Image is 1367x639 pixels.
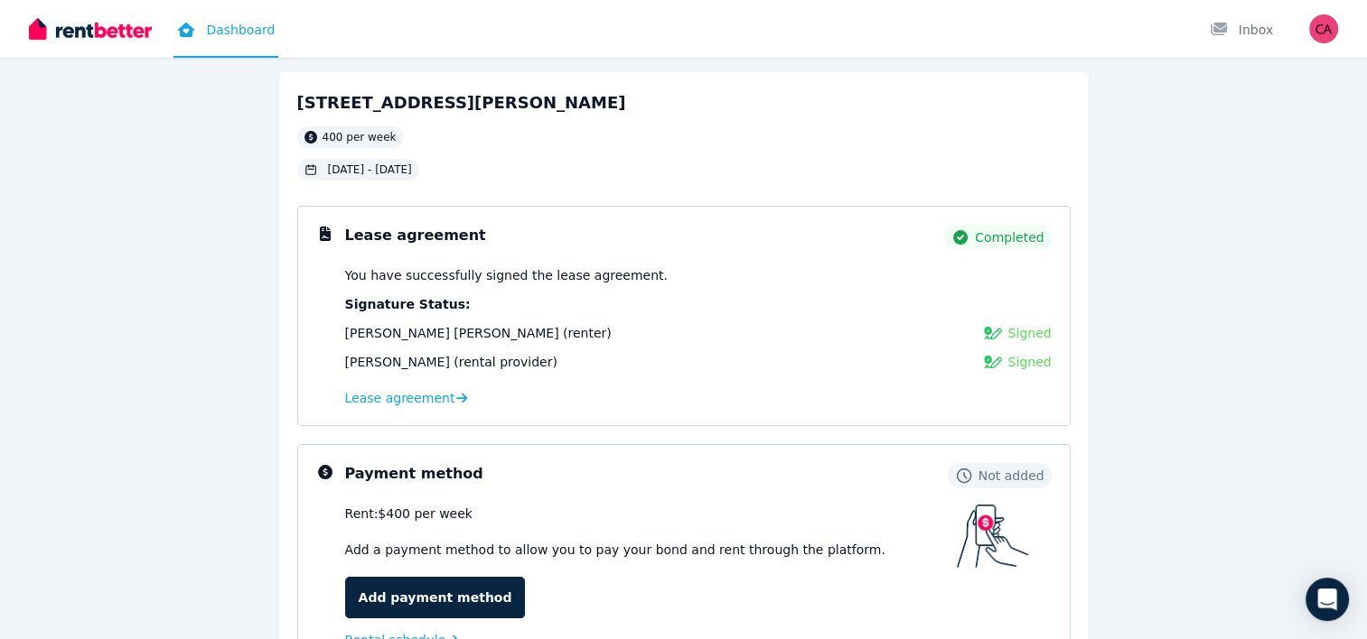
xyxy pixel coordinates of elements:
img: Signed Lease [984,324,1002,342]
span: Completed [975,228,1044,246]
span: 400 per week [323,130,397,144]
img: RentBetter [29,15,152,42]
span: [DATE] - [DATE] [328,162,412,177]
img: Payment method [957,505,1029,568]
h2: [STREET_ADDRESS][PERSON_NAME] [297,90,626,116]
span: Not added [978,467,1044,485]
span: Lease agreement [345,389,455,407]
img: Signed Lease [984,353,1002,371]
span: Signed [1007,324,1051,342]
p: Add a payment method to allow you to pay your bond and rent through the platform. [345,541,957,559]
img: Cooper Attwood [1309,14,1338,43]
div: (rental provider) [345,353,557,371]
a: Lease agreement [345,389,468,407]
h3: Lease agreement [345,225,486,246]
div: Inbox [1210,21,1273,39]
a: Add payment method [345,577,526,618]
div: (renter) [345,324,612,342]
div: Open Intercom Messenger [1306,578,1349,621]
p: You have successfully signed the lease agreement. [345,266,1052,284]
p: Signature Status: [345,295,1052,313]
h3: Payment method [345,463,483,485]
span: [PERSON_NAME] [345,355,450,369]
span: [PERSON_NAME] [PERSON_NAME] [345,326,559,340]
div: Rent: $400 per week [345,505,957,523]
span: Signed [1007,353,1051,371]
